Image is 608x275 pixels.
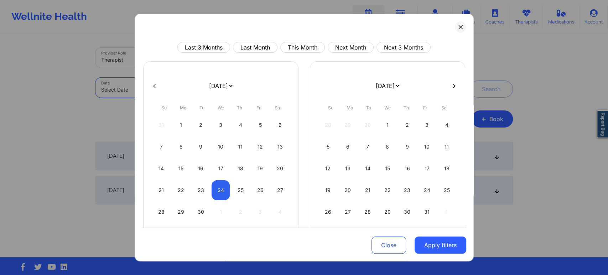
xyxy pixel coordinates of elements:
[359,180,377,200] div: Tue Oct 21 2025
[438,115,456,135] div: Sat Oct 04 2025
[378,180,396,200] div: Wed Oct 22 2025
[438,180,456,200] div: Sat Oct 25 2025
[438,137,456,157] div: Sat Oct 11 2025
[271,180,289,200] div: Sat Sep 27 2025
[192,115,210,135] div: Tue Sep 02 2025
[172,137,190,157] div: Mon Sep 08 2025
[251,159,269,178] div: Fri Sep 19 2025
[251,180,269,200] div: Fri Sep 26 2025
[328,105,333,110] abbr: Sunday
[418,180,436,200] div: Fri Oct 24 2025
[152,202,171,222] div: Sun Sep 28 2025
[271,159,289,178] div: Sat Sep 20 2025
[378,202,396,222] div: Wed Oct 29 2025
[423,105,427,110] abbr: Friday
[161,105,167,110] abbr: Sunday
[152,137,171,157] div: Sun Sep 07 2025
[371,237,406,254] button: Close
[319,159,337,178] div: Sun Oct 12 2025
[152,159,171,178] div: Sun Sep 14 2025
[232,137,250,157] div: Thu Sep 11 2025
[339,137,357,157] div: Mon Oct 06 2025
[232,115,250,135] div: Thu Sep 04 2025
[319,180,337,200] div: Sun Oct 19 2025
[339,159,357,178] div: Mon Oct 13 2025
[366,105,371,110] abbr: Tuesday
[172,159,190,178] div: Mon Sep 15 2025
[398,137,416,157] div: Thu Oct 09 2025
[347,105,353,110] abbr: Monday
[271,115,289,135] div: Sat Sep 06 2025
[418,115,436,135] div: Fri Oct 03 2025
[251,137,269,157] div: Fri Sep 12 2025
[339,180,357,200] div: Mon Oct 20 2025
[359,202,377,222] div: Tue Oct 28 2025
[398,180,416,200] div: Thu Oct 23 2025
[212,137,230,157] div: Wed Sep 10 2025
[376,42,431,53] button: Next 3 Months
[199,105,204,110] abbr: Tuesday
[212,115,230,135] div: Wed Sep 03 2025
[415,237,466,254] button: Apply filters
[418,202,436,222] div: Fri Oct 31 2025
[378,115,396,135] div: Wed Oct 01 2025
[319,202,337,222] div: Sun Oct 26 2025
[233,42,277,53] button: Last Month
[398,159,416,178] div: Thu Oct 16 2025
[398,115,416,135] div: Thu Oct 02 2025
[237,105,242,110] abbr: Thursday
[319,137,337,157] div: Sun Oct 05 2025
[152,180,171,200] div: Sun Sep 21 2025
[359,159,377,178] div: Tue Oct 14 2025
[192,180,210,200] div: Tue Sep 23 2025
[398,202,416,222] div: Thu Oct 30 2025
[275,105,280,110] abbr: Saturday
[212,180,230,200] div: Wed Sep 24 2025
[212,159,230,178] div: Wed Sep 17 2025
[192,202,210,222] div: Tue Sep 30 2025
[192,137,210,157] div: Tue Sep 09 2025
[438,159,456,178] div: Sat Oct 18 2025
[328,42,374,53] button: Next Month
[180,105,186,110] abbr: Monday
[441,105,447,110] abbr: Saturday
[172,115,190,135] div: Mon Sep 01 2025
[192,159,210,178] div: Tue Sep 16 2025
[256,105,261,110] abbr: Friday
[218,105,224,110] abbr: Wednesday
[172,180,190,200] div: Mon Sep 22 2025
[280,42,325,53] button: This Month
[404,105,409,110] abbr: Thursday
[232,159,250,178] div: Thu Sep 18 2025
[384,105,391,110] abbr: Wednesday
[232,180,250,200] div: Thu Sep 25 2025
[359,137,377,157] div: Tue Oct 07 2025
[378,159,396,178] div: Wed Oct 15 2025
[418,159,436,178] div: Fri Oct 17 2025
[172,202,190,222] div: Mon Sep 29 2025
[177,42,230,53] button: Last 3 Months
[378,137,396,157] div: Wed Oct 08 2025
[418,137,436,157] div: Fri Oct 10 2025
[271,137,289,157] div: Sat Sep 13 2025
[251,115,269,135] div: Fri Sep 05 2025
[339,202,357,222] div: Mon Oct 27 2025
